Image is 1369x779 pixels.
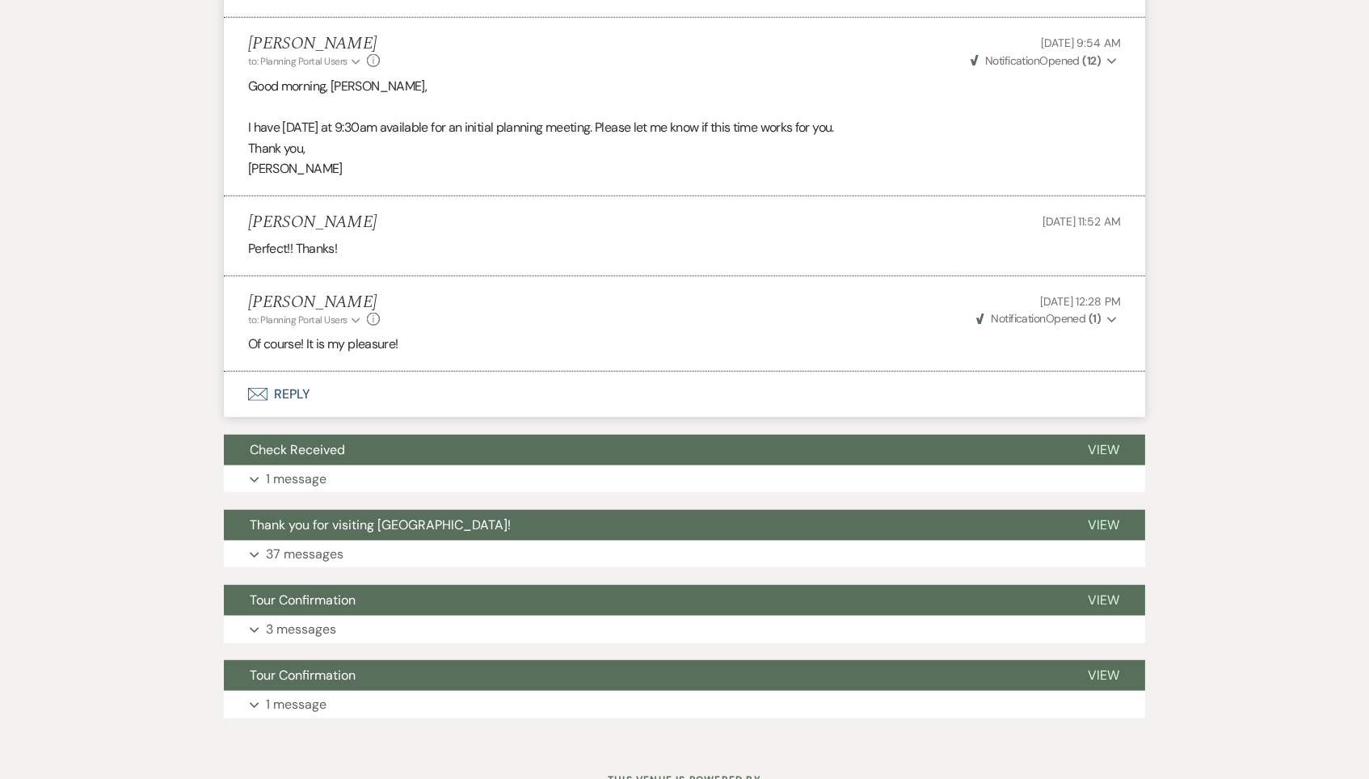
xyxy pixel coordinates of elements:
p: 1 message [266,469,326,490]
span: View [1088,592,1119,608]
button: to: Planning Portal Users [248,54,363,69]
span: Tour Confirmation [250,592,356,608]
button: Tour Confirmation [224,585,1062,616]
p: [PERSON_NAME] [248,158,1121,179]
button: to: Planning Portal Users [248,313,363,327]
button: View [1062,660,1145,691]
button: 37 messages [224,541,1145,568]
span: Tour Confirmation [250,667,356,684]
button: 3 messages [224,616,1145,643]
p: 37 messages [266,544,343,565]
button: View [1062,585,1145,616]
h5: [PERSON_NAME] [248,34,380,54]
button: View [1062,510,1145,541]
span: [DATE] 11:52 AM [1043,214,1121,229]
span: [DATE] 9:54 AM [1041,36,1121,50]
span: Notification [991,311,1045,326]
strong: ( 1 ) [1089,311,1101,326]
p: Good morning, [PERSON_NAME], [248,76,1121,97]
span: Notification [985,53,1039,68]
span: View [1088,516,1119,533]
h5: [PERSON_NAME] [248,213,377,233]
span: Opened [971,53,1102,68]
button: Check Received [224,435,1062,465]
button: NotificationOpened (1) [974,310,1121,327]
span: Opened [976,311,1101,326]
div: Perfect!! Thanks! [248,238,1121,259]
p: Of course! It is my pleasure! [248,334,1121,355]
button: Tour Confirmation [224,660,1062,691]
span: [DATE] 12:28 PM [1040,294,1121,309]
h5: [PERSON_NAME] [248,293,380,313]
span: to: Planning Portal Users [248,314,348,326]
button: 1 message [224,465,1145,493]
p: I have [DATE] at 9:30am available for an initial planning meeting. Please let me know if this tim... [248,117,1121,138]
button: NotificationOpened (12) [968,53,1121,69]
p: Thank you, [248,138,1121,159]
button: Thank you for visiting [GEOGRAPHIC_DATA]! [224,510,1062,541]
span: View [1088,667,1119,684]
span: Thank you for visiting [GEOGRAPHIC_DATA]! [250,516,511,533]
button: View [1062,435,1145,465]
button: Reply [224,372,1145,417]
button: 1 message [224,691,1145,718]
strong: ( 12 ) [1082,53,1101,68]
span: to: Planning Portal Users [248,55,348,68]
p: 1 message [266,694,326,715]
span: View [1088,441,1119,458]
span: Check Received [250,441,345,458]
p: 3 messages [266,619,336,640]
